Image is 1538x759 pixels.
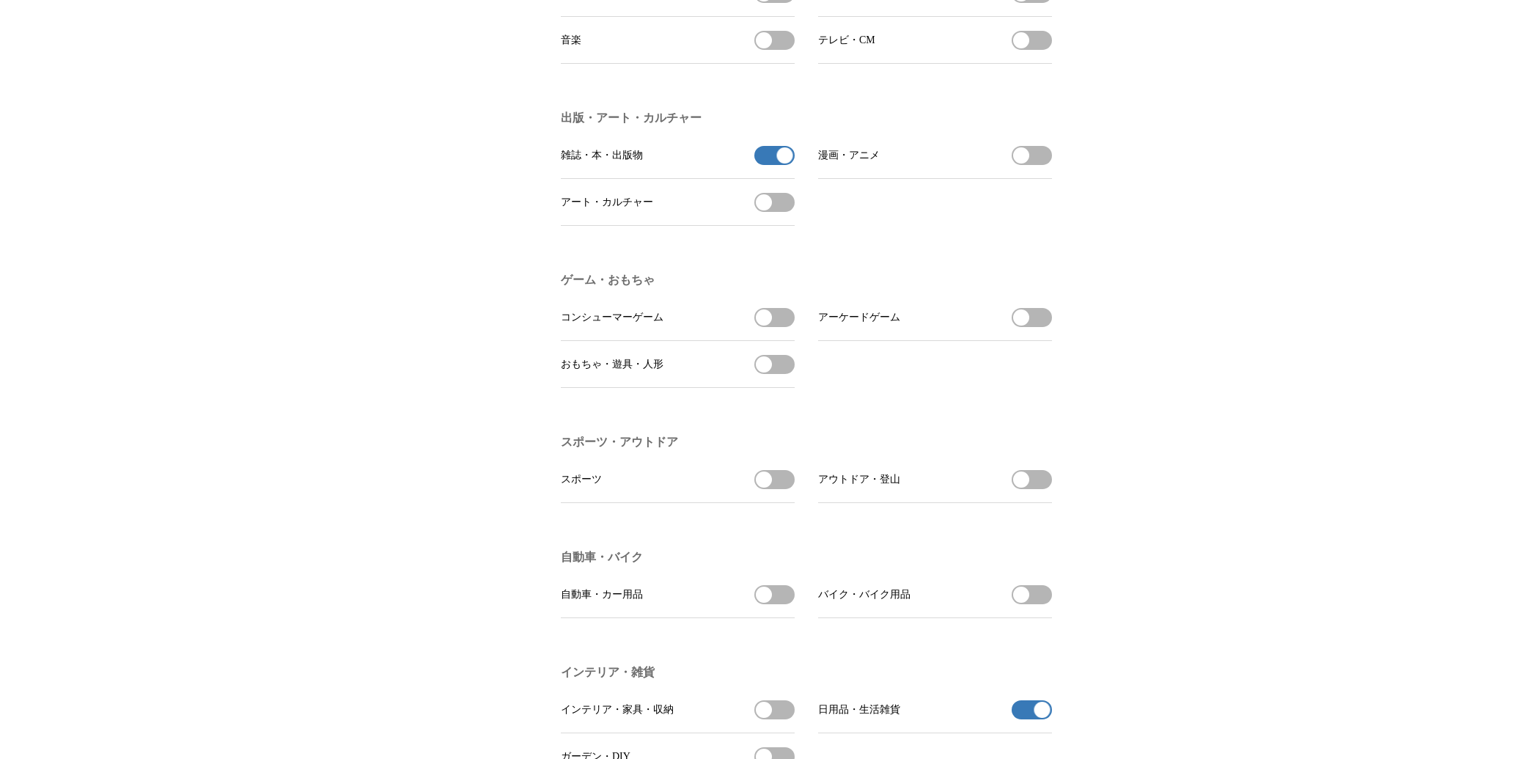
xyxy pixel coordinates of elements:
h3: スポーツ・アウトドア [561,435,1052,450]
span: バイク・バイク用品 [818,588,910,601]
h3: ゲーム・おもちゃ [561,273,1052,288]
span: スポーツ [561,473,602,486]
span: インテリア・家具・収納 [561,703,674,716]
span: アウトドア・登山 [818,473,900,486]
span: 雑誌・本・出版物 [561,149,643,162]
span: おもちゃ・遊具・人形 [561,358,663,371]
h3: 出版・アート・カルチャー [561,111,1052,126]
span: 音楽 [561,34,581,47]
span: 日用品・生活雑貨 [818,703,900,716]
h3: インテリア・雑貨 [561,665,1052,681]
h3: 自動車・バイク [561,550,1052,565]
span: コンシューマーゲーム [561,311,663,324]
span: テレビ・CM [818,34,875,47]
span: 漫画・アニメ [818,149,880,162]
span: アート・カルチャー [561,196,653,209]
span: アーケードゲーム [818,311,900,324]
span: 自動車・カー用品 [561,588,643,601]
